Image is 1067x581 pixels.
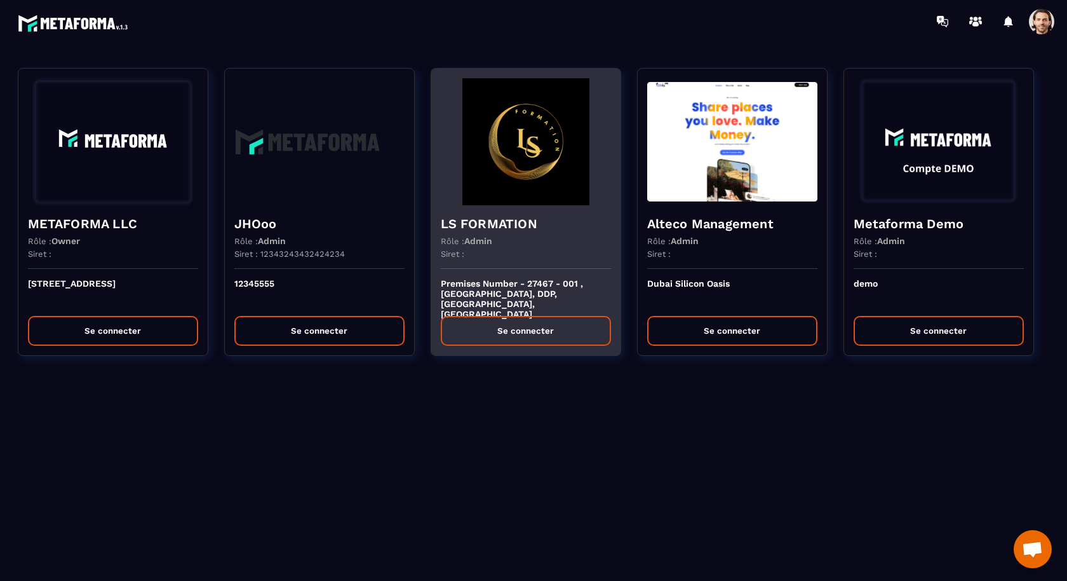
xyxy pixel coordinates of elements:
button: Se connecter [441,316,611,346]
img: funnel-background [441,78,611,205]
span: Owner [51,236,80,246]
p: Rôle : [647,236,699,246]
p: 12345555 [234,278,405,306]
h4: LS FORMATION [441,215,611,233]
p: Siret : [441,249,464,259]
p: [STREET_ADDRESS] [28,278,198,306]
img: funnel-background [234,78,405,205]
div: Ouvrir le chat [1014,530,1052,568]
button: Se connecter [647,316,817,346]
p: Rôle : [234,236,286,246]
p: Siret : [28,249,51,259]
button: Se connecter [28,316,198,346]
p: Rôle : [28,236,80,246]
h4: METAFORMA LLC [28,215,198,233]
h4: Metaforma Demo [854,215,1024,233]
p: demo [854,278,1024,306]
p: Siret : [647,249,671,259]
button: Se connecter [234,316,405,346]
span: Admin [877,236,905,246]
p: Rôle : [854,236,905,246]
h4: JHOoo [234,215,405,233]
img: funnel-background [28,78,198,205]
button: Se connecter [854,316,1024,346]
h4: Alteco Management [647,215,817,233]
img: logo [18,11,132,35]
img: funnel-background [854,78,1024,205]
p: Siret : 12343243432424234 [234,249,345,259]
span: Admin [258,236,286,246]
span: Admin [464,236,492,246]
p: Dubai Silicon Oasis [647,278,817,306]
p: Rôle : [441,236,492,246]
span: Admin [671,236,699,246]
p: Siret : [854,249,877,259]
p: Premises Number - 27467 - 001 , [GEOGRAPHIC_DATA], DDP, [GEOGRAPHIC_DATA], [GEOGRAPHIC_DATA] [441,278,611,306]
img: funnel-background [647,78,817,205]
